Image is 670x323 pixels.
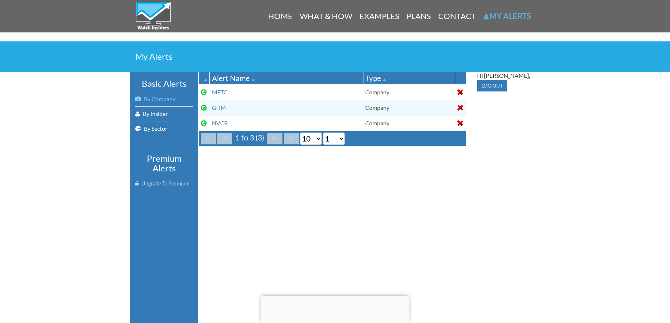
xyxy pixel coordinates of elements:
th: : Ascending sort applied, activate to apply a descending sort [199,72,210,85]
h3: Basic Alerts [135,79,193,88]
iframe: Advertisement [261,296,409,321]
h3: Premium Alerts [135,154,193,173]
th: Type: Ascending sort applied, activate to apply a descending sort [363,72,455,85]
a: By Insider [135,107,193,121]
a: By Sector [135,121,193,136]
select: Select page size [300,133,322,145]
a: NVCR [212,120,228,126]
td: Company [363,84,455,100]
a: By Company [135,92,193,106]
div: Hi [PERSON_NAME], [477,72,535,80]
select: Select page number [323,133,345,145]
a: Upgrade To Premium [135,176,193,191]
td: Company [363,115,455,131]
span: 1 to 3 (3) [234,133,266,142]
th: Alert Name: Ascending sort applied, activate to apply a descending sort [210,72,363,85]
a: METC [212,89,227,95]
div: Alert Name [212,73,361,83]
div: Type [366,73,453,83]
h2: My Alerts [135,52,535,61]
input: Log out [477,80,507,91]
th: : No sort applied, activate to apply an ascending sort [455,72,466,85]
a: GHM [212,104,226,111]
td: Company [363,100,455,115]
